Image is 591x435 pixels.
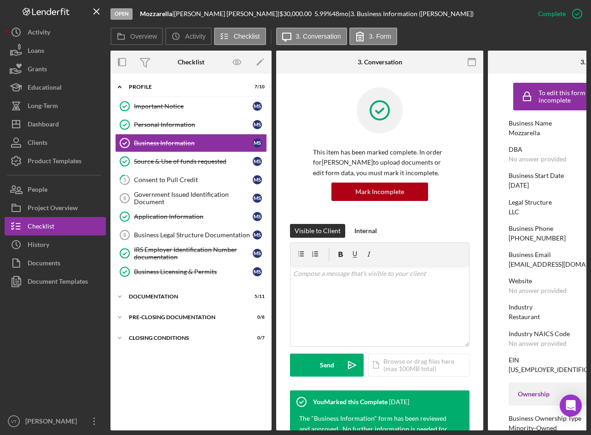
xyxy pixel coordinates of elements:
button: Grants [5,60,106,78]
div: People [28,180,47,201]
div: LLC [509,208,519,216]
div: | 3. Business Information ([PERSON_NAME]) [348,10,474,17]
div: You Marked this Complete [313,398,388,406]
div: M S [253,175,262,184]
label: Overview [130,33,157,40]
div: 0 / 8 [248,315,265,320]
div: | [140,10,174,17]
a: 5Consent to Pull CreditMS [115,171,267,189]
button: Loans [5,41,106,60]
div: Closing Conditions [129,335,242,341]
div: Checklist [28,217,54,238]
div: Documents [28,254,60,275]
div: 0 / 7 [248,335,265,341]
div: M S [253,102,262,111]
div: IRS Employer Identification Number documentation [134,246,253,261]
div: Visible to Client [295,224,341,238]
button: Educational [5,78,106,97]
div: Restaurant [509,313,540,321]
tspan: 6 [123,195,126,201]
div: Internal [354,224,377,238]
button: 3. Conversation [276,28,347,45]
a: 8Business Legal Structure DocumentationMS [115,226,267,244]
button: Document Templates [5,272,106,291]
div: M S [253,194,262,203]
div: Personal Information [134,121,253,128]
div: Activity [28,23,50,44]
a: 6Government Issued Identification DocumentMS [115,189,267,207]
div: [DATE] [509,182,529,189]
div: M S [253,249,262,258]
div: Government Issued Identification Document [134,191,253,206]
div: Important Notice [134,103,253,110]
div: Open Intercom Messenger [560,395,582,417]
a: Business InformationMS [115,134,267,152]
div: Profile [129,84,242,90]
button: Clients [5,133,106,152]
b: Mozzarella [140,10,172,17]
div: Minority-Owned [509,424,557,432]
button: Documents [5,254,106,272]
div: M S [253,267,262,276]
button: People [5,180,106,199]
button: Send [290,354,364,377]
div: M S [253,230,262,240]
div: History [28,235,49,256]
div: 3. Conversation [358,58,402,66]
div: Educational [28,78,62,99]
div: Dashboard [28,115,59,136]
div: M S [253,212,262,221]
div: Consent to Pull Credit [134,176,253,183]
label: 3. Conversation [296,33,341,40]
button: Dashboard [5,115,106,133]
div: Business Licensing & Permits [134,268,253,275]
button: History [5,235,106,254]
div: Send [320,354,334,377]
div: 5.99 % [314,10,332,17]
button: Activity [5,23,106,41]
p: This item has been marked complete. In order for [PERSON_NAME] to upload documents or edit form d... [313,147,446,178]
div: M S [253,157,262,166]
div: Documentation [129,294,242,299]
div: No answer provided [509,287,567,294]
a: Business Licensing & PermitsMS [115,263,267,281]
label: Checklist [234,33,260,40]
button: Checklist [214,28,266,45]
button: Mark Incomplete [331,183,428,201]
label: 3. Form [369,33,391,40]
div: Document Templates [28,272,88,293]
div: 5 / 11 [248,294,265,299]
button: 3. Form [349,28,397,45]
button: Long-Term [5,97,106,115]
div: Mozzarella [509,129,540,137]
div: Open [110,8,133,20]
button: Checklist [5,217,106,235]
button: Product Templates [5,152,106,170]
div: Grants [28,60,47,80]
a: Source & Use of funds requestedMS [115,152,267,171]
div: Clients [28,133,47,154]
div: No answer provided [509,155,567,163]
div: Product Templates [28,152,81,172]
div: 48 mo [332,10,348,17]
div: M S [253,138,262,148]
div: [PERSON_NAME] [23,412,83,433]
a: IRS Employer Identification Number documentationMS [115,244,267,263]
div: Project Overview [28,199,78,219]
tspan: 8 [123,232,126,238]
text: VT [11,419,17,424]
button: Visible to Client [290,224,345,238]
button: Complete [529,5,586,23]
tspan: 5 [123,177,126,183]
div: $30,000.00 [279,10,314,17]
button: Project Overview [5,199,106,217]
